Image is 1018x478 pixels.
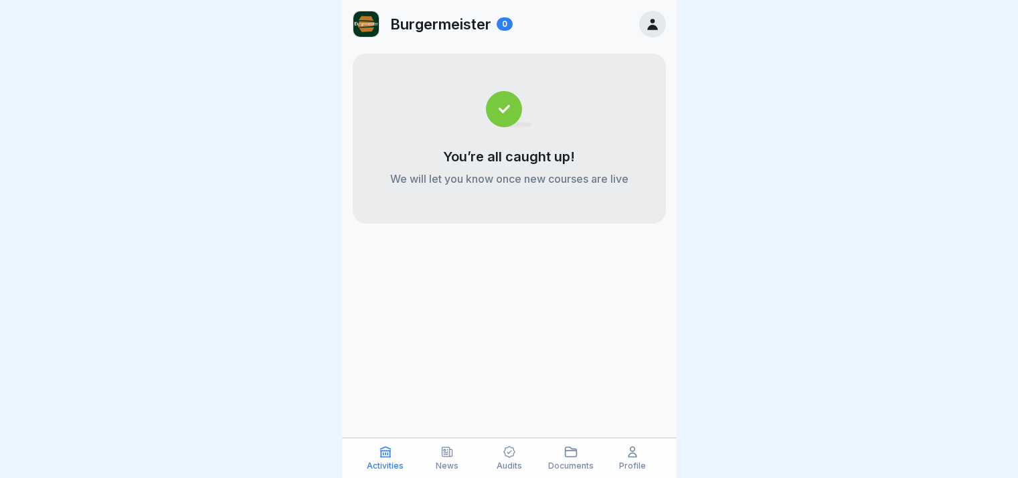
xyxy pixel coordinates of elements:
p: You’re all caught up! [443,149,575,165]
p: Profile [619,461,646,471]
div: 0 [497,17,513,31]
img: completed.svg [486,91,532,127]
p: We will let you know once new courses are live [390,171,628,186]
img: vi4xj1rh7o2tnjevi8opufjs.png [353,11,379,37]
p: Burgermeister [390,15,491,33]
p: Activities [367,461,404,471]
p: News [436,461,458,471]
p: Audits [497,461,522,471]
p: Documents [548,461,594,471]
